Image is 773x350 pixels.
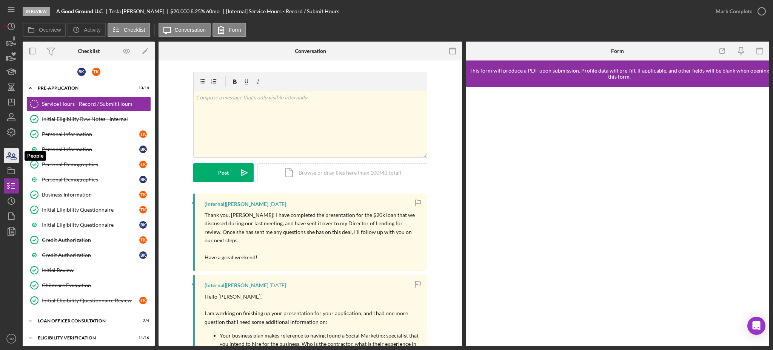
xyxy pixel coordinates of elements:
p: Hello [PERSON_NAME], [205,293,420,301]
label: Form [229,27,241,33]
a: Service Hours - Record / Submit Hours [26,96,151,112]
div: [Internal] Service Hours - Record / Submit Hours [226,8,339,14]
button: Post [193,163,254,182]
div: [Internal] [PERSON_NAME] [205,282,268,288]
div: Personal Demographics [42,161,139,167]
div: B K [139,146,147,153]
a: Initial Eligibility QuestionnaireTK [26,202,151,217]
div: T K [139,130,147,138]
div: Form [611,48,624,54]
div: This form will produce a PDF upon submission. Profile data will pre-fill, if applicable, and othe... [470,68,769,80]
a: Initial Eligibility Questionnaire ReviewTK [26,293,151,308]
p: Have a great weekend! [205,253,420,262]
div: Initial Eligibility Rvw Notes - Internal [42,116,151,122]
div: Conversation [295,48,326,54]
a: Credit AuthorizationBK [26,248,151,263]
div: T K [139,236,147,244]
label: Activity [84,27,100,33]
div: Personal Demographics [42,177,139,183]
div: Initial Eligibility Questionnaire Review [42,297,139,304]
div: B K [139,221,147,229]
button: Checklist [108,23,150,37]
button: Form [212,23,246,37]
iframe: Lenderfit form [473,94,762,339]
label: Conversation [175,27,206,33]
div: [Internal] [PERSON_NAME] [205,201,268,207]
time: 2025-07-25 16:47 [269,201,286,207]
div: T K [92,68,100,76]
div: B K [139,251,147,259]
div: Credit Authorization [42,252,139,258]
div: T K [139,297,147,304]
div: T K [139,206,147,214]
div: 13 / 14 [136,86,149,90]
div: 2 / 4 [136,319,149,323]
div: Eligibility Verification [38,336,130,340]
div: B K [77,68,86,76]
div: 8.25 % [191,8,205,14]
div: Childcare Evaluation [42,282,151,288]
span: $20,000 [170,8,189,14]
a: Childcare Evaluation [26,278,151,293]
a: Personal DemographicsTK [26,157,151,172]
a: Personal DemographicsBK [26,172,151,187]
p: Thank you, [PERSON_NAME]! I have completed the presentation for the $20k loan that we discussed d... [205,211,420,245]
text: RM [9,337,14,341]
div: Initial Eligibility Questionnaire [42,207,139,213]
div: Business Information [42,192,139,198]
div: Checklist [78,48,100,54]
a: Initial Review [26,263,151,278]
div: T K [139,191,147,198]
div: 60 mo [206,8,220,14]
div: Initial Eligibility Questionnaire [42,222,139,228]
p: I am working on finishing up your presentation for your application, and I had one more question ... [205,309,420,326]
div: Personal Information [42,146,139,152]
button: Activity [68,23,105,37]
div: Initial Review [42,267,151,273]
div: 11 / 16 [136,336,149,340]
label: Overview [39,27,61,33]
a: Credit AuthorizationTK [26,232,151,248]
div: Service Hours - Record / Submit Hours [42,101,151,107]
a: Initial Eligibility QuestionnaireBK [26,217,151,232]
b: A Good Ground LLC [56,8,103,14]
div: In Review [23,7,50,16]
div: Pre-Application [38,86,130,90]
button: Overview [23,23,66,37]
div: Mark Complete [716,4,752,19]
div: T K [139,161,147,168]
button: Mark Complete [708,4,769,19]
div: Credit Authorization [42,237,139,243]
a: Business InformationTK [26,187,151,202]
div: Loan Officer Consultation [38,319,130,323]
button: RM [4,331,19,346]
div: Post [218,163,229,182]
button: Conversation [159,23,211,37]
a: Initial Eligibility Rvw Notes - Internal [26,112,151,127]
a: Personal InformationTK [26,127,151,142]
time: 2025-07-23 18:49 [269,282,286,288]
label: Checklist [124,27,145,33]
a: Personal InformationBK [26,142,151,157]
div: B K [139,176,147,183]
div: Tesla [PERSON_NAME] [109,8,170,14]
div: Open Intercom Messenger [747,317,765,335]
div: Personal Information [42,131,139,137]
